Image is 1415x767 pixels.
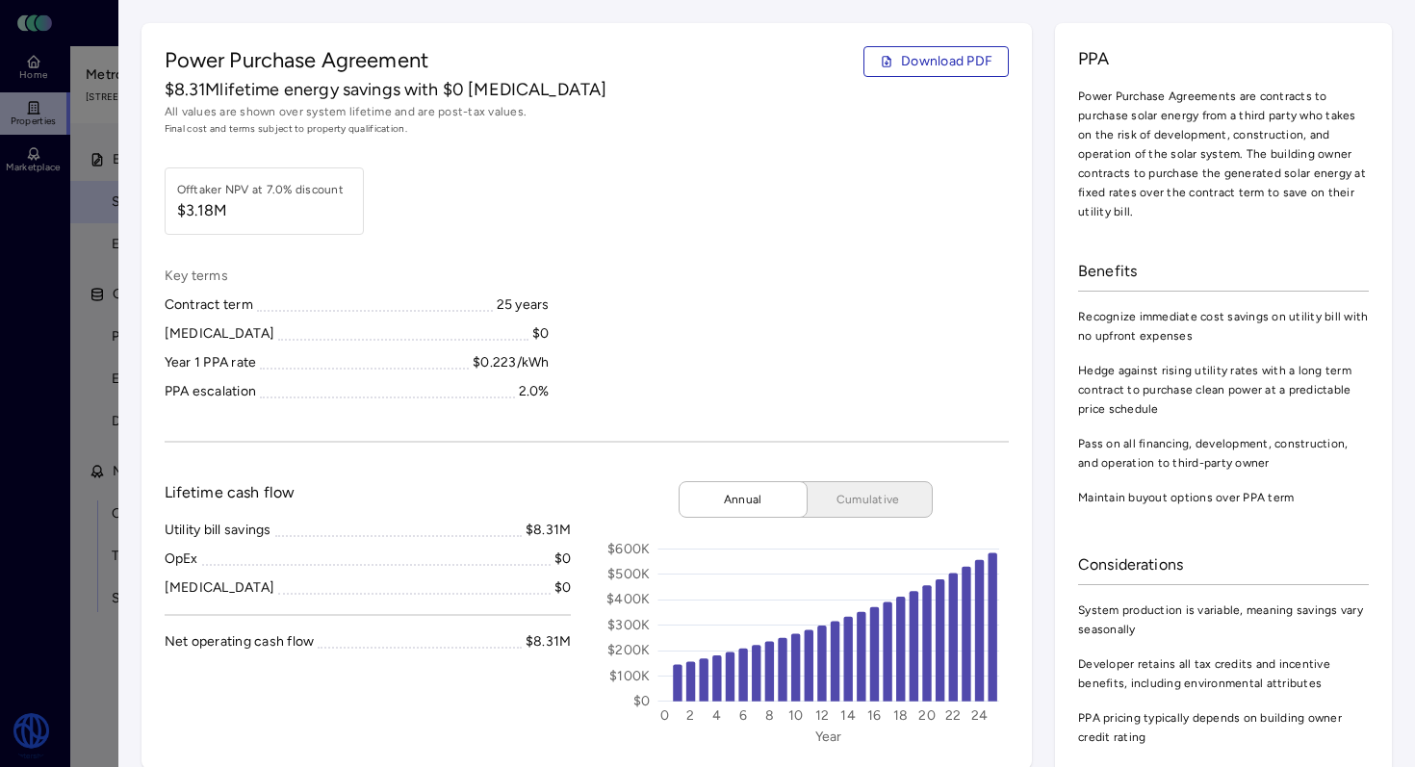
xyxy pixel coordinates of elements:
[739,707,747,724] text: 6
[165,323,275,345] div: [MEDICAL_DATA]
[687,707,695,724] text: 2
[554,549,572,570] div: $0
[867,707,882,724] text: 16
[607,541,650,557] text: $600K
[473,352,550,373] div: $0.223/kWh
[165,46,429,77] span: Power Purchase Agreement
[1078,601,1369,639] span: System production is variable, meaning savings vary seasonally
[177,180,344,199] div: Offtaker NPV at 7.0% discount
[532,323,550,345] div: $0
[820,490,916,509] span: Cumulative
[1078,361,1369,419] span: Hedge against rising utility rates with a long term contract to purchase clean power at a predict...
[919,707,937,724] text: 20
[526,520,572,541] div: $8.31M
[1078,488,1369,507] span: Maintain buyout options over PPA term
[1078,708,1369,747] span: PPA pricing typically depends on building owner credit rating
[971,707,989,724] text: 24
[165,549,198,570] div: OpEx
[607,642,650,658] text: $200K
[893,707,909,724] text: 18
[945,707,962,724] text: 22
[788,707,804,724] text: 10
[165,294,253,316] div: Contract term
[497,294,550,316] div: 25 years
[609,668,650,684] text: $100K
[1078,434,1369,473] span: Pass on all financing, development, construction, and operation to third-party owner
[165,266,550,287] span: Key terms
[607,566,650,582] text: $500K
[841,707,857,724] text: 14
[165,481,296,504] span: Lifetime cash flow
[863,46,1009,77] button: Download PDF
[165,352,257,373] div: Year 1 PPA rate
[606,591,650,607] text: $400K
[1078,46,1369,71] span: PPA
[165,577,275,599] div: [MEDICAL_DATA]
[815,707,830,724] text: 12
[177,199,344,222] span: $3.18M
[1078,87,1369,221] span: Power Purchase Agreements are contracts to purchase solar energy from a third party who takes on ...
[695,490,791,509] span: Annual
[165,381,257,402] div: PPA escalation
[607,617,650,633] text: $300K
[526,631,572,652] div: $8.31M
[633,693,651,709] text: $0
[815,729,842,745] text: Year
[1078,252,1369,292] div: Benefits
[165,631,315,652] div: Net operating cash flow
[519,381,550,402] div: 2.0%
[165,102,1010,121] span: All values are shown over system lifetime and are post-tax values.
[554,577,572,599] div: $0
[165,77,607,102] span: $8.31M lifetime energy savings with $0 [MEDICAL_DATA]
[165,121,1010,137] span: Final cost and terms subject to property qualification.
[1078,307,1369,345] span: Recognize immediate cost savings on utility bill with no upfront expenses
[165,520,271,541] div: Utility bill savings
[1078,654,1369,693] span: Developer retains all tax credits and incentive benefits, including environmental attributes
[712,707,721,724] text: 4
[765,707,774,724] text: 8
[660,707,669,724] text: 0
[1078,546,1369,585] div: Considerations
[901,51,992,72] span: Download PDF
